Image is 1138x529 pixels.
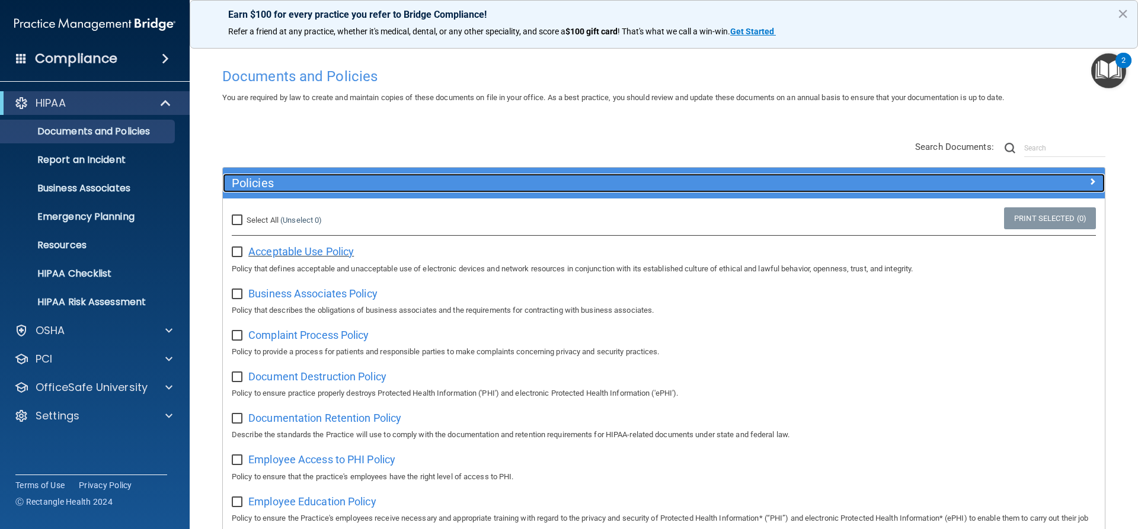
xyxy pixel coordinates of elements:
a: OSHA [14,323,172,338]
p: Settings [36,409,79,423]
p: Documents and Policies [8,126,170,137]
span: Select All [247,216,279,225]
p: Describe the standards the Practice will use to comply with the documentation and retention requi... [232,428,1096,442]
p: HIPAA Risk Assessment [8,296,170,308]
a: Policies [232,174,1096,193]
img: ic-search.3b580494.png [1005,143,1015,153]
input: Select All (Unselect 0) [232,216,245,225]
span: Refer a friend at any practice, whether it's medical, dental, or any other speciality, and score a [228,27,565,36]
p: HIPAA [36,96,66,110]
span: Document Destruction Policy [248,370,386,383]
span: Employee Education Policy [248,495,376,508]
p: OSHA [36,323,65,338]
a: Get Started [730,27,776,36]
span: Complaint Process Policy [248,329,369,341]
a: (Unselect 0) [280,216,322,225]
span: Business Associates Policy [248,287,378,300]
strong: Get Started [730,27,774,36]
p: Policy that defines acceptable and unacceptable use of electronic devices and network resources i... [232,262,1096,276]
div: 2 [1121,60,1126,76]
p: PCI [36,352,52,366]
p: OfficeSafe University [36,380,148,395]
h5: Policies [232,177,875,190]
input: Search [1024,139,1105,157]
p: Business Associates [8,182,170,194]
a: Terms of Use [15,479,65,491]
span: Documentation Retention Policy [248,412,401,424]
span: You are required by law to create and maintain copies of these documents on file in your office. ... [222,93,1004,102]
p: Earn $100 for every practice you refer to Bridge Compliance! [228,9,1099,20]
span: Employee Access to PHI Policy [248,453,395,466]
span: ! That's what we call a win-win. [618,27,730,36]
span: Ⓒ Rectangle Health 2024 [15,496,113,508]
a: Privacy Policy [79,479,132,491]
p: Emergency Planning [8,211,170,223]
h4: Compliance [35,50,117,67]
p: Policy to ensure practice properly destroys Protected Health Information ('PHI') and electronic P... [232,386,1096,400]
p: Policy to provide a process for patients and responsible parties to make complaints concerning pr... [232,345,1096,359]
a: OfficeSafe University [14,380,172,395]
span: Acceptable Use Policy [248,245,354,258]
p: Policy to ensure that the practice's employees have the right level of access to PHI. [232,470,1096,484]
a: HIPAA [14,96,172,110]
p: HIPAA Checklist [8,268,170,280]
p: Policy that describes the obligations of business associates and the requirements for contracting... [232,303,1096,318]
h4: Documents and Policies [222,69,1105,84]
strong: $100 gift card [565,27,618,36]
p: Resources [8,239,170,251]
a: PCI [14,352,172,366]
span: Search Documents: [915,142,994,152]
button: Open Resource Center, 2 new notifications [1091,53,1126,88]
button: Close [1117,4,1129,23]
a: Print Selected (0) [1004,207,1096,229]
img: PMB logo [14,12,175,36]
p: Report an Incident [8,154,170,166]
a: Settings [14,409,172,423]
